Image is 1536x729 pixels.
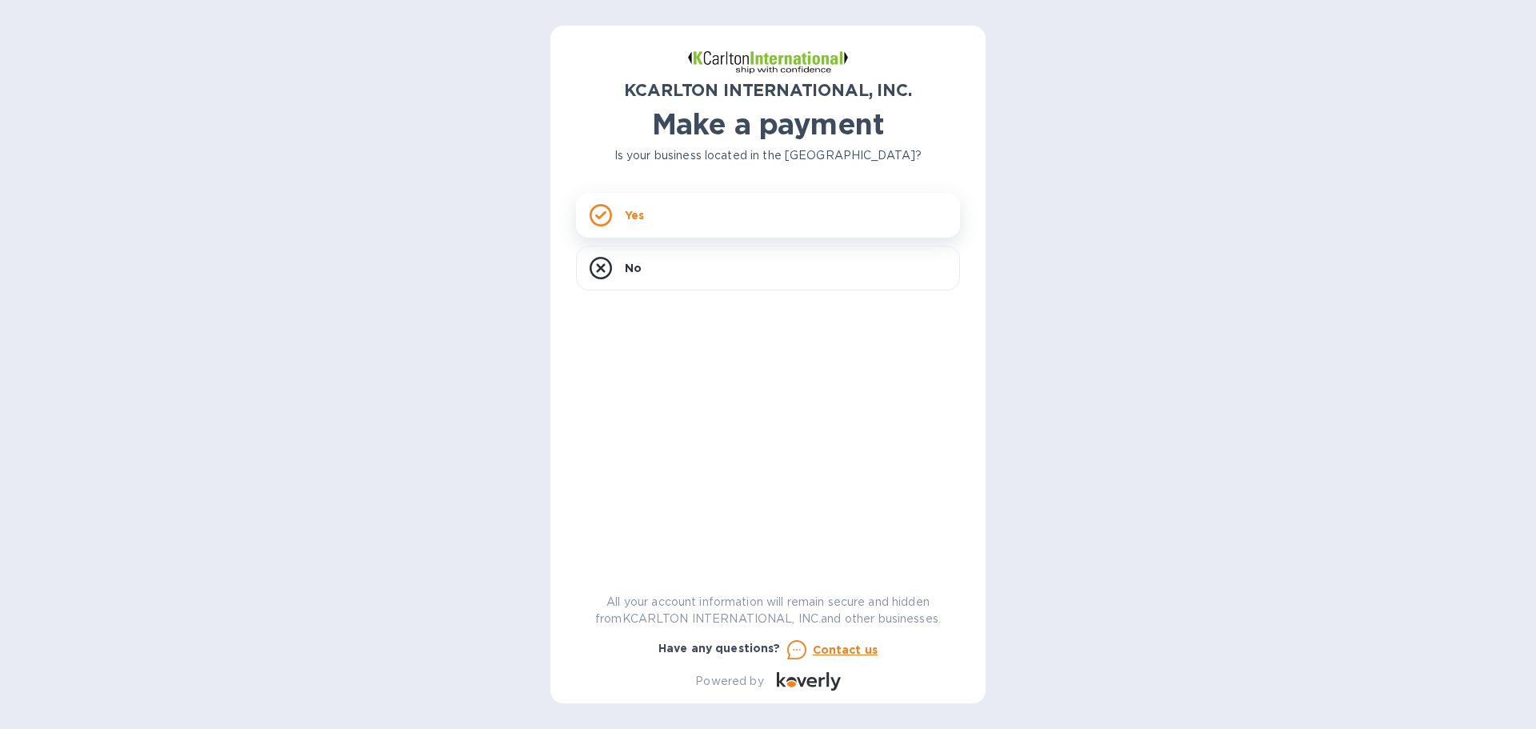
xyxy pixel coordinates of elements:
[625,260,642,276] p: No
[658,642,781,655] b: Have any questions?
[695,673,763,690] p: Powered by
[625,207,644,223] p: Yes
[813,643,878,656] u: Contact us
[576,594,960,627] p: All your account information will remain secure and hidden from KCARLTON INTERNATIONAL, INC. and ...
[624,80,911,100] b: KCARLTON INTERNATIONAL, INC.
[576,107,960,141] h1: Make a payment
[576,147,960,164] p: Is your business located in the [GEOGRAPHIC_DATA]?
